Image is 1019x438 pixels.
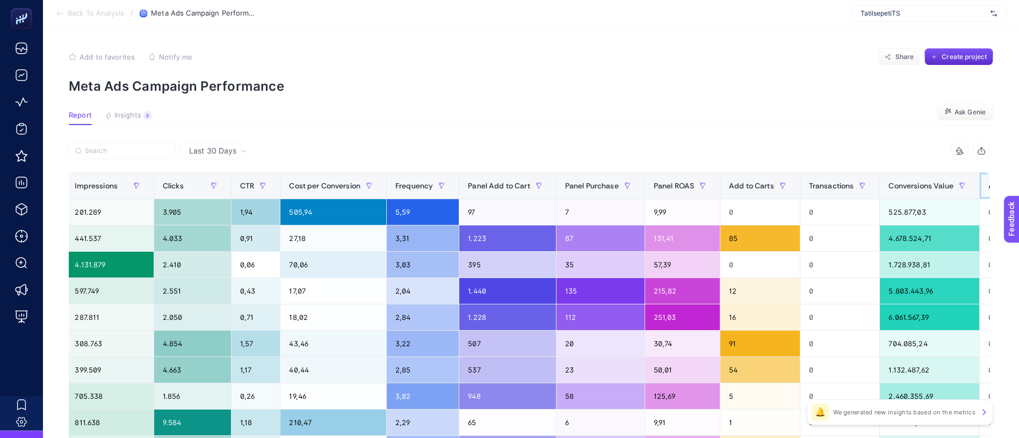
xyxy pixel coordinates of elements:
[459,410,555,435] div: 65
[720,410,800,435] div: 1
[880,225,979,251] div: 4.678.524,71
[459,199,555,225] div: 97
[387,383,459,409] div: 3,82
[468,181,530,190] span: Panel Add to Cart
[387,304,459,330] div: 2,84
[232,383,280,409] div: 0,26
[812,404,829,421] div: 🔔
[942,53,987,61] span: Create project
[387,331,459,356] div: 3,22
[720,278,800,304] div: 12
[66,252,153,278] div: 4.131.879
[163,181,184,190] span: Clicks
[151,9,258,18] span: Meta Ads Campaign Performance
[645,410,720,435] div: 9,91
[66,410,153,435] div: 811.638
[69,53,135,61] button: Add to favorites
[232,410,280,435] div: 1,18
[800,331,880,356] div: 0
[280,225,386,251] div: 27,18
[645,199,720,225] div: 9,99
[991,8,997,19] img: svg%3e
[85,147,170,155] input: Search
[720,331,800,356] div: 91
[557,278,645,304] div: 135
[800,278,880,304] div: 0
[880,278,979,304] div: 5.803.443,96
[6,3,41,12] span: Feedback
[937,104,993,121] button: Ask Genie
[459,383,555,409] div: 948
[459,357,555,383] div: 537
[720,225,800,251] div: 85
[809,181,854,190] span: Transactions
[880,331,979,356] div: 704.085,24
[861,9,986,18] span: TatilsepetiTS
[800,357,880,383] div: 0
[720,383,800,409] div: 5
[557,383,645,409] div: 58
[645,304,720,330] div: 251,03
[66,225,153,251] div: 441.537
[645,225,720,251] div: 131,41
[232,304,280,330] div: 0,71
[154,252,231,278] div: 2.410
[280,383,386,409] div: 19,46
[645,331,720,356] div: 30,74
[387,410,459,435] div: 2,29
[154,304,231,330] div: 2.050
[154,331,231,356] div: 4.854
[69,78,993,94] p: Meta Ads Campaign Performance
[880,252,979,278] div: 1.728.938,81
[557,199,645,225] div: 7
[75,181,118,190] span: Impressions
[280,199,386,225] div: 505,94
[148,53,192,61] button: Notify me
[280,252,386,278] div: 70,06
[154,383,231,409] div: 1.856
[459,331,555,356] div: 507
[232,252,280,278] div: 0,06
[66,278,153,304] div: 597.749
[143,111,151,120] div: 4
[159,53,192,61] span: Notify me
[387,199,459,225] div: 5,59
[800,383,880,409] div: 0
[289,181,360,190] span: Cost per Conversion
[232,199,280,225] div: 1,94
[240,181,254,190] span: CTR
[131,9,133,17] span: /
[720,199,800,225] div: 0
[833,408,975,417] p: We generated new insights based on the metrics
[720,357,800,383] div: 54
[114,111,141,120] span: Insights
[232,357,280,383] div: 1,17
[459,304,555,330] div: 1.228
[888,181,953,190] span: Conversions Value
[557,252,645,278] div: 35
[66,357,153,383] div: 399.509
[557,357,645,383] div: 23
[395,181,433,190] span: Frequency
[69,111,92,120] span: Report
[880,357,979,383] div: 1.132.487,62
[459,278,555,304] div: 1.440
[66,304,153,330] div: 287.811
[232,278,280,304] div: 0,43
[387,252,459,278] div: 3,03
[66,331,153,356] div: 308.763
[68,9,124,18] span: Back To Analysis
[189,145,236,156] span: Last 30 Days
[654,181,694,190] span: Panel ROAS
[800,225,880,251] div: 0
[80,53,135,61] span: Add to favorites
[720,304,800,330] div: 16
[645,278,720,304] div: 215,82
[557,304,645,330] div: 112
[154,357,231,383] div: 4.663
[800,304,880,330] div: 0
[154,278,231,304] div: 2.551
[800,410,880,435] div: 0
[387,357,459,383] div: 2,85
[729,181,774,190] span: Add to Carts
